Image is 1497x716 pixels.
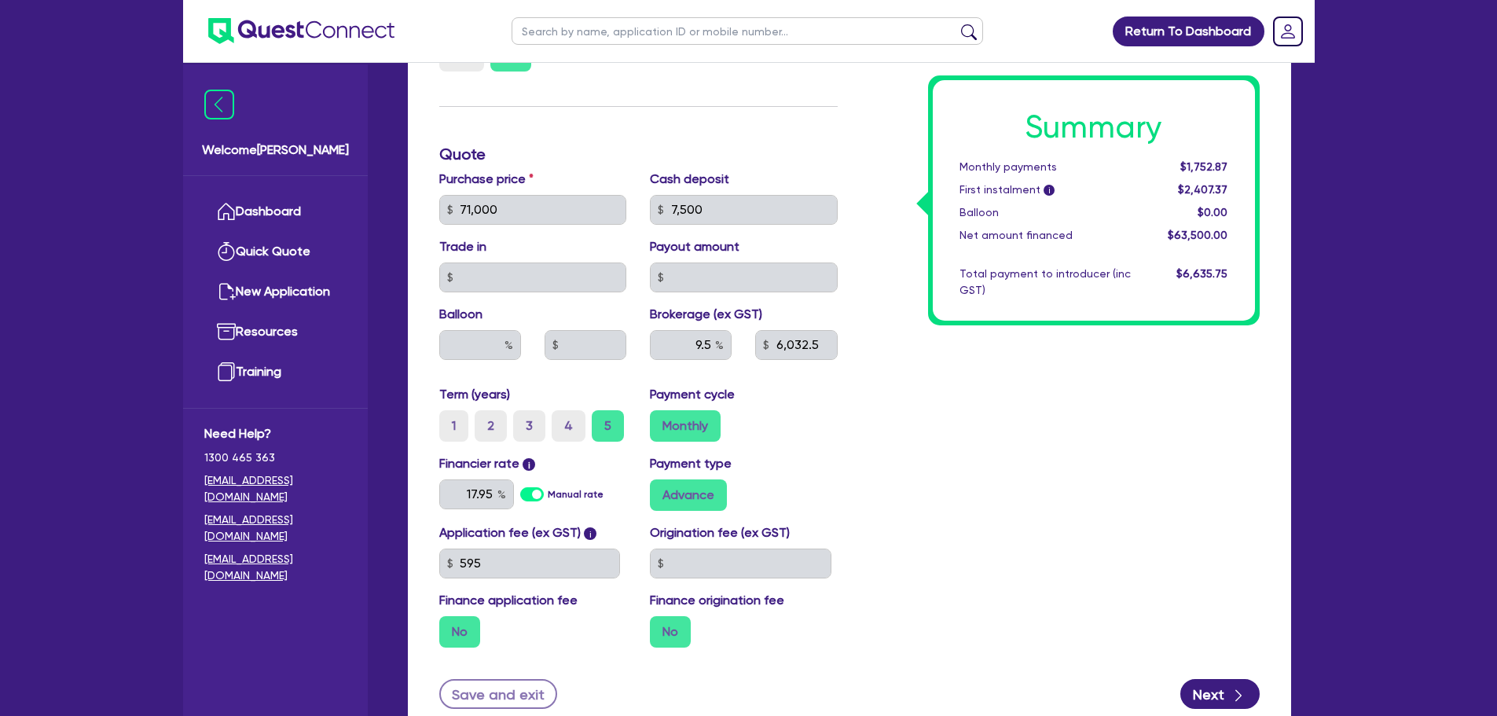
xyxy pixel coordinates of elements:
[650,523,790,542] label: Origination fee (ex GST)
[650,305,762,324] label: Brokerage (ex GST)
[439,679,558,709] button: Save and exit
[1044,185,1055,196] span: i
[1113,17,1264,46] a: Return To Dashboard
[439,616,480,648] label: No
[1176,267,1227,280] span: $6,635.75
[1168,229,1227,241] span: $63,500.00
[204,472,347,505] a: [EMAIL_ADDRESS][DOMAIN_NAME]
[204,90,234,119] img: icon-menu-close
[948,266,1143,299] div: Total payment to introducer (inc GST)
[202,141,349,160] span: Welcome [PERSON_NAME]
[1180,679,1260,709] button: Next
[204,424,347,443] span: Need Help?
[650,591,784,610] label: Finance origination fee
[217,322,236,341] img: resources
[208,18,394,44] img: quest-connect-logo-blue
[217,362,236,381] img: training
[204,192,347,232] a: Dashboard
[439,385,510,404] label: Term (years)
[592,410,624,442] label: 5
[439,237,486,256] label: Trade in
[948,159,1143,175] div: Monthly payments
[650,616,691,648] label: No
[439,170,534,189] label: Purchase price
[523,458,535,471] span: i
[650,479,727,511] label: Advance
[204,512,347,545] a: [EMAIL_ADDRESS][DOMAIN_NAME]
[204,232,347,272] a: Quick Quote
[439,145,838,163] h3: Quote
[552,410,585,442] label: 4
[1198,206,1227,218] span: $0.00
[475,410,507,442] label: 2
[204,551,347,584] a: [EMAIL_ADDRESS][DOMAIN_NAME]
[217,282,236,301] img: new-application
[204,450,347,466] span: 1300 465 363
[948,204,1143,221] div: Balloon
[217,242,236,261] img: quick-quote
[650,385,735,404] label: Payment cycle
[204,352,347,392] a: Training
[650,410,721,442] label: Monthly
[1268,11,1308,52] a: Dropdown toggle
[439,454,536,473] label: Financier rate
[439,305,482,324] label: Balloon
[204,312,347,352] a: Resources
[650,454,732,473] label: Payment type
[439,410,468,442] label: 1
[1178,183,1227,196] span: $2,407.37
[439,523,581,542] label: Application fee (ex GST)
[548,487,604,501] label: Manual rate
[513,410,545,442] label: 3
[959,108,1228,146] h1: Summary
[948,227,1143,244] div: Net amount financed
[439,591,578,610] label: Finance application fee
[584,527,596,540] span: i
[650,237,739,256] label: Payout amount
[204,272,347,312] a: New Application
[512,17,983,45] input: Search by name, application ID or mobile number...
[650,170,729,189] label: Cash deposit
[1180,160,1227,173] span: $1,752.87
[948,182,1143,198] div: First instalment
